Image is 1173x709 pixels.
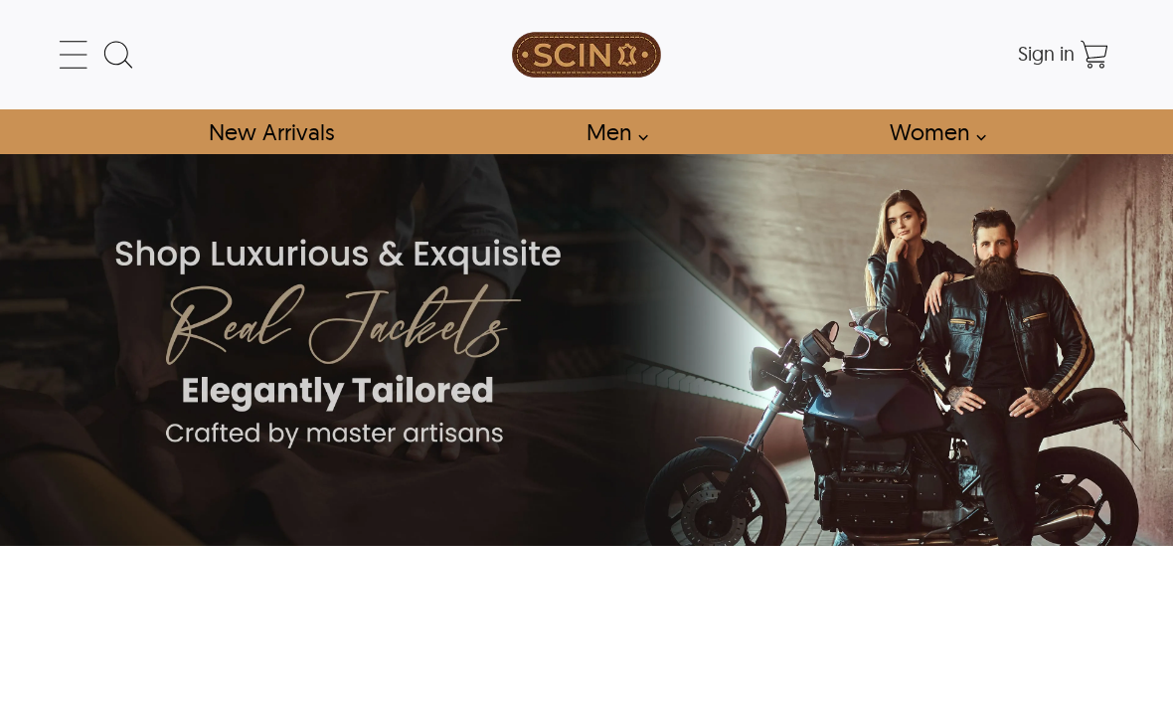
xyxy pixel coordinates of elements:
[1075,35,1114,75] a: Shopping Cart
[867,109,997,154] a: Shop Women Leather Jackets
[186,109,356,154] a: Shop New Arrivals
[564,109,659,154] a: shop men's leather jackets
[512,10,661,99] img: SCIN
[1018,48,1075,64] a: Sign in
[411,10,762,99] a: SCIN
[1018,41,1075,66] span: Sign in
